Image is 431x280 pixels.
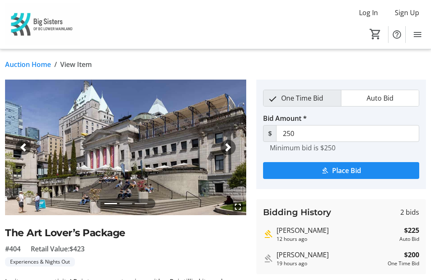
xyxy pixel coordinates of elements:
[399,235,419,243] div: Auto Bid
[368,27,383,42] button: Cart
[404,225,419,235] strong: $225
[277,225,396,235] div: [PERSON_NAME]
[395,8,419,18] span: Sign Up
[5,257,75,267] tr-label-badge: Experiences & Nights Out
[388,260,419,267] div: One Time Bid
[263,113,307,123] label: Bid Amount *
[404,250,419,260] strong: $200
[263,162,419,179] button: Place Bid
[5,225,246,240] h2: The Art Lover’s Package
[263,125,277,142] span: $
[409,26,426,43] button: Menu
[332,165,361,176] span: Place Bid
[276,90,328,106] span: One Time Bid
[60,59,92,69] span: View Item
[359,8,378,18] span: Log In
[388,26,405,43] button: Help
[5,59,51,69] a: Auction Home
[388,6,426,19] button: Sign Up
[263,253,273,264] mat-icon: Outbid
[277,250,384,260] div: [PERSON_NAME]
[270,144,335,152] tr-hint: Minimum bid is $250
[263,229,273,239] mat-icon: Highest bid
[277,235,396,243] div: 12 hours ago
[5,3,80,45] img: Big Sisters of BC Lower Mainland's Logo
[362,90,399,106] span: Auto Bid
[263,206,331,219] h3: Bidding History
[352,6,385,19] button: Log In
[277,260,384,267] div: 19 hours ago
[31,244,85,254] span: Retail Value: $423
[5,80,246,215] img: Image
[400,207,419,217] span: 2 bids
[5,244,21,254] span: #404
[54,59,57,69] span: /
[233,202,243,212] mat-icon: fullscreen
